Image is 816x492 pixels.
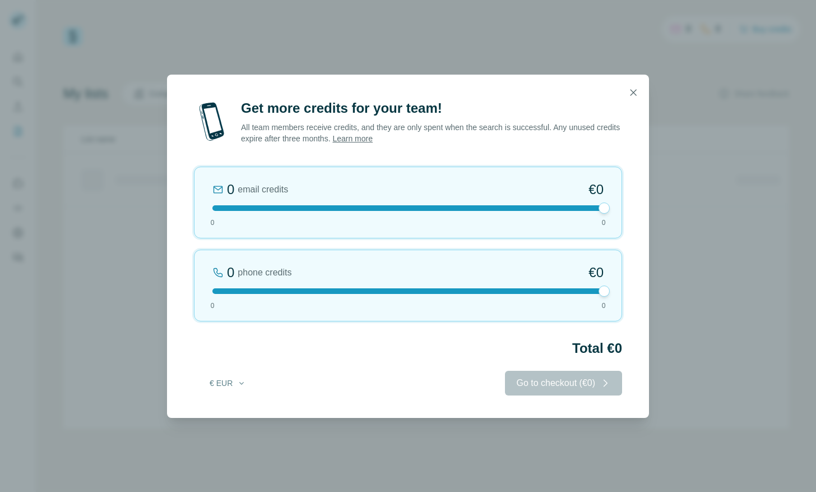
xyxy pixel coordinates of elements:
[227,264,234,282] div: 0
[227,181,234,199] div: 0
[332,134,373,143] a: Learn more
[241,122,622,144] p: All team members receive credits, and they are only spent when the search is successful. Any unus...
[602,301,606,311] span: 0
[588,264,604,282] span: €0
[238,266,291,279] span: phone credits
[211,301,215,311] span: 0
[194,99,230,144] img: mobile-phone
[194,339,622,357] h2: Total €0
[202,373,254,393] button: € EUR
[602,218,606,228] span: 0
[211,218,215,228] span: 0
[588,181,604,199] span: €0
[238,183,288,196] span: email credits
